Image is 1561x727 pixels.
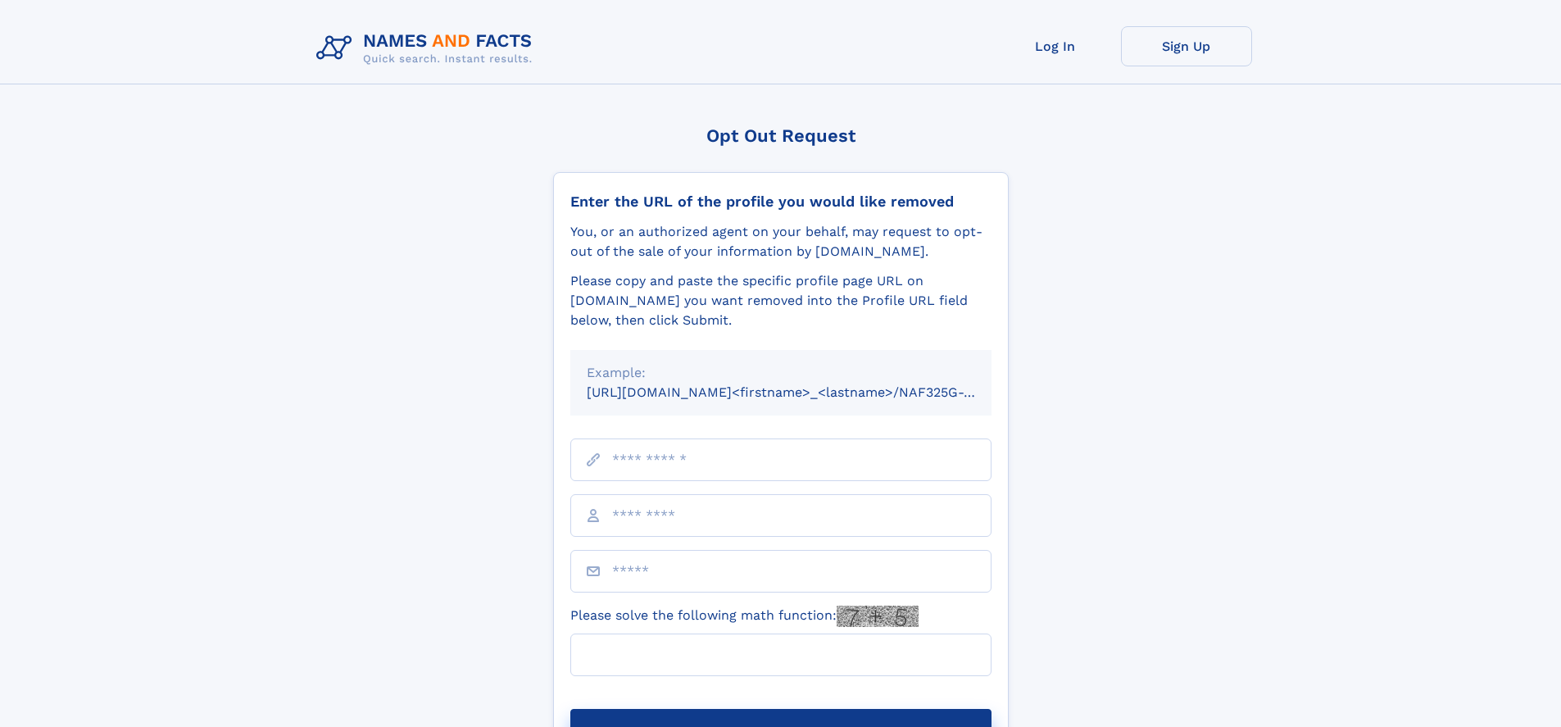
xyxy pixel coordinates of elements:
[553,125,1009,146] div: Opt Out Request
[310,26,546,70] img: Logo Names and Facts
[570,193,992,211] div: Enter the URL of the profile you would like removed
[570,606,919,627] label: Please solve the following math function:
[1121,26,1252,66] a: Sign Up
[570,222,992,261] div: You, or an authorized agent on your behalf, may request to opt-out of the sale of your informatio...
[570,271,992,330] div: Please copy and paste the specific profile page URL on [DOMAIN_NAME] you want removed into the Pr...
[587,363,975,383] div: Example:
[587,384,1023,400] small: [URL][DOMAIN_NAME]<firstname>_<lastname>/NAF325G-xxxxxxxx
[990,26,1121,66] a: Log In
